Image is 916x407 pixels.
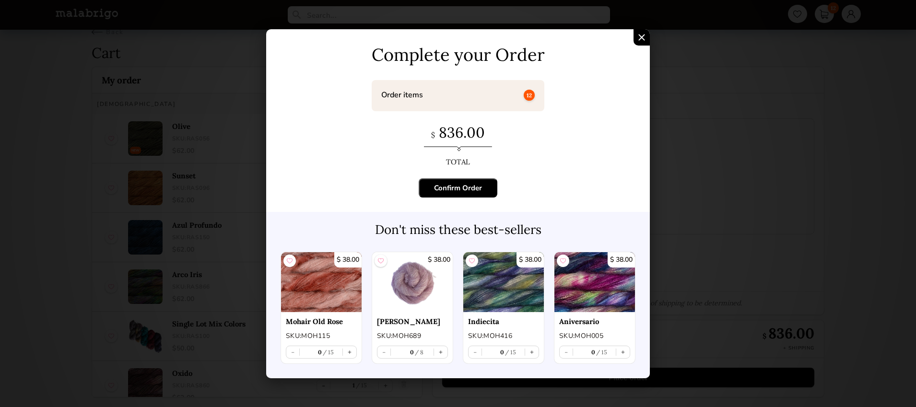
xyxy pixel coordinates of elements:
[463,252,544,312] img: Indiecita
[504,349,517,356] label: 15
[414,349,424,356] label: 8
[616,346,630,358] button: +
[425,252,453,267] p: $ 38.00
[554,252,635,312] a: $ 38.00
[554,252,635,312] img: Aniversario
[381,90,423,100] p: Order items
[434,183,482,193] div: Confirm Order
[377,331,448,341] p: SKU: MOH689
[343,346,356,358] button: +
[281,252,362,312] img: Mohair Old Rose
[468,331,539,341] p: SKU: MOH416
[276,221,640,237] h3: Don't miss these best-sellers
[372,252,453,312] a: $ 38.00
[419,178,497,198] button: Confirm Order
[322,349,334,356] label: 15
[517,252,544,267] p: $ 38.00
[431,130,435,140] span: $
[468,317,539,326] a: Indiecita
[559,317,630,326] a: Aniversario
[372,252,453,312] img: Valentina
[559,331,630,341] p: SKU: MOH005
[608,252,635,267] p: $ 38.00
[463,252,544,312] a: $ 38.00
[377,317,448,326] a: [PERSON_NAME]
[334,252,362,267] p: $ 38.00
[595,349,608,356] label: 15
[281,123,635,146] p: 836.00
[286,331,357,341] p: SKU: MOH115
[281,152,635,166] p: TOTAL
[424,146,492,151] img: order-separator.89fa5524.svg
[281,252,362,312] a: $ 38.00
[525,346,539,358] button: +
[286,317,357,326] a: Mohair Old Rose
[281,44,635,66] p: Complete your Order
[524,90,535,101] p: 12
[434,346,447,358] button: +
